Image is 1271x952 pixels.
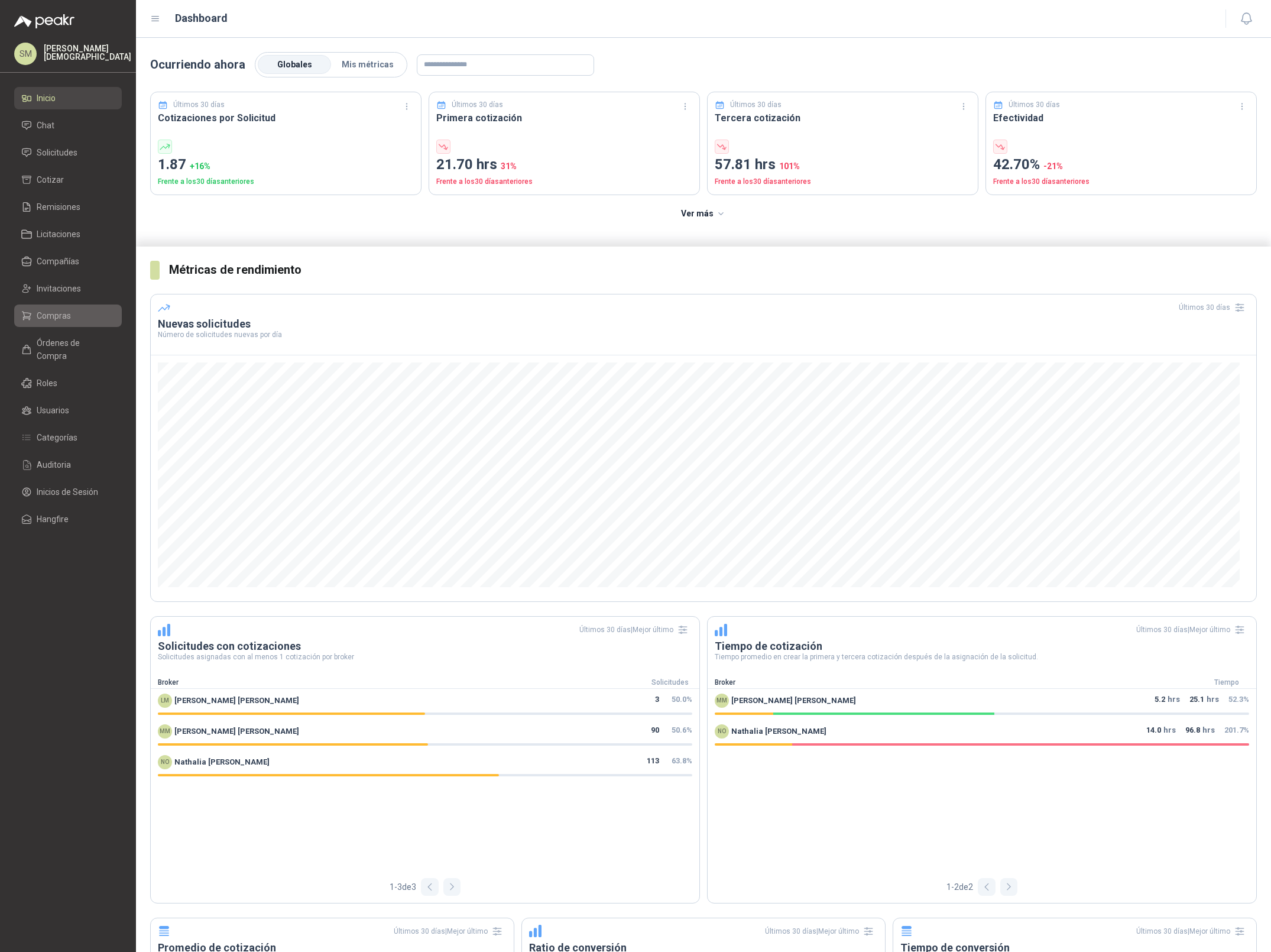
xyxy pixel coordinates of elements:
[1189,694,1204,708] span: 25.1
[14,141,122,164] a: Solicitudes
[993,176,1249,187] p: Frente a los 30 días anteriores
[730,99,782,111] p: Últimos 30 días
[1155,694,1165,708] span: 5.2
[655,694,659,708] span: 3
[1136,922,1249,941] div: Últimos 30 días | Mejor último
[715,653,1249,660] p: Tiempo promedio en crear la primera y tercera cotización después de la asignación de la solicitud.
[37,431,77,444] span: Categorías
[1136,620,1249,639] div: Últimos 30 días | Mejor último
[158,111,414,125] h3: Cotizaciones por Solicitud
[1185,724,1200,739] span: 96.8
[14,426,122,449] a: Categorías
[672,726,692,734] span: 50.6 %
[169,261,1257,279] h3: Métricas de rendimiento
[14,169,122,191] a: Cotizar
[158,317,1249,331] h3: Nuevas solicitudes
[390,880,416,893] span: 1 - 3 de 3
[452,99,503,111] p: Últimos 30 días
[14,87,122,109] a: Inicio
[151,677,640,688] div: Broker
[14,114,122,137] a: Chat
[579,620,692,639] div: Últimos 30 días | Mejor último
[765,922,878,941] div: Últimos 30 días | Mejor último
[436,111,692,125] h3: Primera cotización
[14,305,122,327] a: Compras
[37,119,54,132] span: Chat
[672,756,692,765] span: 63.8 %
[37,513,69,526] span: Hangfire
[158,653,692,660] p: Solicitudes asignadas con al menos 1 cotización por broker
[1189,694,1219,708] p: hrs
[14,332,122,367] a: Órdenes de Compra
[1043,161,1063,171] span: -21 %
[174,726,299,737] span: [PERSON_NAME] [PERSON_NAME]
[715,111,971,125] h3: Tercera cotización
[37,485,98,498] span: Inicios de Sesión
[173,99,225,111] p: Últimos 30 días
[14,43,37,65] div: SM
[640,677,699,688] div: Solicitudes
[715,694,729,708] div: MM
[14,372,122,394] a: Roles
[501,161,517,171] span: 31 %
[394,922,507,941] div: Últimos 30 días | Mejor último
[436,154,692,176] p: 21.70 hrs
[1197,677,1256,688] div: Tiempo
[277,60,312,69] span: Globales
[37,228,80,241] span: Licitaciones
[174,695,299,707] span: [PERSON_NAME] [PERSON_NAME]
[37,377,57,390] span: Roles
[436,176,692,187] p: Frente a los 30 días anteriores
[44,44,131,61] p: [PERSON_NAME] [DEMOGRAPHIC_DATA]
[651,724,659,739] span: 90
[1146,724,1176,739] p: hrs
[1185,724,1215,739] p: hrs
[14,277,122,300] a: Invitaciones
[37,173,64,186] span: Cotizar
[37,336,111,362] span: Órdenes de Compra
[1146,724,1161,739] span: 14.0
[174,756,270,768] span: Nathalia [PERSON_NAME]
[731,726,826,737] span: Nathalia [PERSON_NAME]
[1009,99,1060,111] p: Últimos 30 días
[150,56,245,74] p: Ocurriendo ahora
[14,481,122,503] a: Inicios de Sesión
[14,399,122,422] a: Usuarios
[715,176,971,187] p: Frente a los 30 días anteriores
[37,146,77,159] span: Solicitudes
[37,200,80,213] span: Remisiones
[158,176,414,187] p: Frente a los 30 días anteriores
[37,92,56,105] span: Inicio
[158,331,1249,338] p: Número de solicitudes nuevas por día
[158,755,172,769] div: NO
[647,755,659,769] span: 113
[14,14,74,28] img: Logo peakr
[1228,695,1249,704] span: 52.3 %
[946,880,973,893] span: 1 - 2 de 2
[1224,726,1249,734] span: 201.7 %
[14,223,122,245] a: Licitaciones
[14,454,122,476] a: Auditoria
[342,60,394,69] span: Mis métricas
[715,724,729,739] div: NO
[158,724,172,739] div: MM
[37,404,69,417] span: Usuarios
[708,677,1197,688] div: Broker
[190,161,210,171] span: + 16 %
[158,154,414,176] p: 1.87
[993,154,1249,176] p: 42.70%
[14,250,122,273] a: Compañías
[779,161,800,171] span: 101 %
[675,202,733,226] button: Ver más
[37,458,71,471] span: Auditoria
[37,309,71,322] span: Compras
[1179,298,1249,317] div: Últimos 30 días
[715,639,1249,653] h3: Tiempo de cotización
[158,694,172,708] div: LM
[731,695,856,707] span: [PERSON_NAME] [PERSON_NAME]
[1155,694,1180,708] p: hrs
[37,282,81,295] span: Invitaciones
[672,695,692,704] span: 50.0 %
[14,196,122,218] a: Remisiones
[158,639,692,653] h3: Solicitudes con cotizaciones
